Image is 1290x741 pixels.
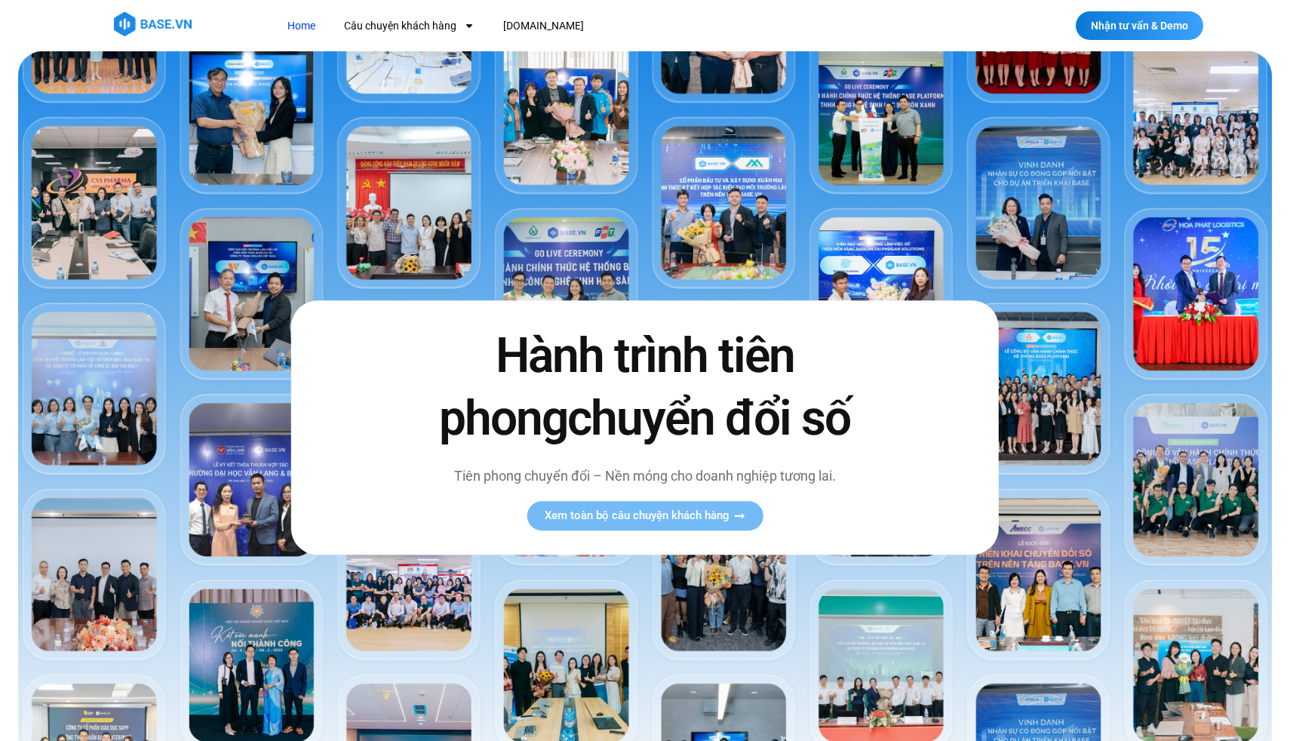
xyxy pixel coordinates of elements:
[1091,20,1188,31] span: Nhận tư vấn & Demo
[567,391,850,447] span: chuyển đổi số
[527,501,763,530] a: Xem toàn bộ câu chuyện khách hàng
[407,324,883,450] h2: Hành trình tiên phong
[333,12,486,40] a: Câu chuyện khách hàng
[545,510,729,521] span: Xem toàn bộ câu chuyện khách hàng
[492,12,595,40] a: [DOMAIN_NAME]
[276,12,327,40] a: Home
[407,466,883,486] p: Tiên phong chuyển đổi – Nền móng cho doanh nghiệp tương lai.
[1076,11,1203,40] a: Nhận tư vấn & Demo
[276,12,861,40] nav: Menu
